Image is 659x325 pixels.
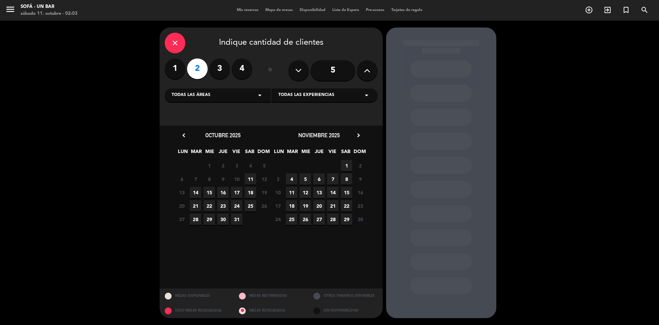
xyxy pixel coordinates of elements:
span: 30 [355,214,366,225]
span: noviembre 2025 [298,132,340,139]
div: Indique cantidad de clientes [165,33,378,53]
span: 26 [300,214,311,225]
span: 7 [190,173,201,185]
button: menu [5,4,15,17]
span: MIE [204,148,215,159]
span: 28 [190,214,201,225]
span: 13 [313,187,325,198]
span: JUE [313,148,325,159]
span: 31 [231,214,242,225]
span: 17 [231,187,242,198]
span: 5 [300,173,311,185]
span: 17 [272,200,284,212]
span: 14 [327,187,338,198]
span: Mapa de mesas [262,8,296,12]
i: arrow_drop_down [362,91,371,99]
span: MAR [287,148,298,159]
span: Todas las áreas [172,92,210,99]
span: 30 [217,214,229,225]
div: sábado 11. octubre - 02:03 [21,10,78,17]
span: 19 [258,187,270,198]
span: 16 [217,187,229,198]
span: 1 [204,160,215,171]
span: VIE [231,148,242,159]
span: 27 [313,214,325,225]
span: VIE [327,148,338,159]
span: JUE [217,148,229,159]
span: 25 [286,214,297,225]
i: exit_to_app [603,6,612,14]
span: 22 [341,200,352,212]
label: 2 [187,58,208,79]
span: Tarjetas de regalo [388,8,426,12]
span: 3 [231,160,242,171]
div: MESAS DISPONIBLES [160,289,234,303]
i: close [171,39,179,47]
span: 7 [327,173,338,185]
span: MAR [190,148,202,159]
span: 23 [217,200,229,212]
span: 24 [231,200,242,212]
i: add_circle_outline [585,6,593,14]
div: MESAS RESTRINGIDAS [234,289,308,303]
span: DOM [354,148,365,159]
span: 28 [327,214,338,225]
span: 4 [245,160,256,171]
span: 20 [313,200,325,212]
span: 9 [217,173,229,185]
span: 9 [355,173,366,185]
span: SAB [340,148,351,159]
span: LUN [273,148,285,159]
span: 6 [313,173,325,185]
span: MIE [300,148,311,159]
span: 2 [355,160,366,171]
span: 13 [176,187,187,198]
span: 16 [355,187,366,198]
span: 10 [231,173,242,185]
span: 10 [272,187,284,198]
span: 25 [245,200,256,212]
span: 6 [176,173,187,185]
i: search [640,6,649,14]
span: 2 [217,160,229,171]
label: 3 [209,58,230,79]
span: DOM [257,148,269,159]
span: 20 [176,200,187,212]
div: SIN DISPONIBILIDAD [308,303,383,318]
span: 12 [300,187,311,198]
span: 1 [341,160,352,171]
div: SOLO MESAS BLOQUEADAS [160,303,234,318]
span: 23 [355,200,366,212]
span: 27 [176,214,187,225]
span: 11 [286,187,297,198]
span: 19 [300,200,311,212]
div: MESAS BLOQUEADAS [234,303,308,318]
span: Mis reservas [233,8,262,12]
span: 15 [204,187,215,198]
div: ó [259,58,281,83]
span: 22 [204,200,215,212]
span: 4 [286,173,297,185]
i: menu [5,4,15,14]
div: SOFÁ - un bar [21,3,78,10]
span: 14 [190,187,201,198]
span: Todas las experiencias [278,92,334,99]
span: 12 [258,173,270,185]
div: OTROS TAMAÑOS DIPONIBLES [308,289,383,303]
span: 5 [258,160,270,171]
span: LUN [177,148,188,159]
i: turned_in_not [622,6,630,14]
span: 11 [245,173,256,185]
span: 24 [272,214,284,225]
span: 8 [341,173,352,185]
span: 29 [341,214,352,225]
span: 21 [190,200,201,212]
label: 1 [165,58,185,79]
i: chevron_left [180,132,187,139]
span: octubre 2025 [205,132,241,139]
span: 18 [245,187,256,198]
span: 15 [341,187,352,198]
i: arrow_drop_down [256,91,264,99]
span: Disponibilidad [296,8,329,12]
span: 29 [204,214,215,225]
